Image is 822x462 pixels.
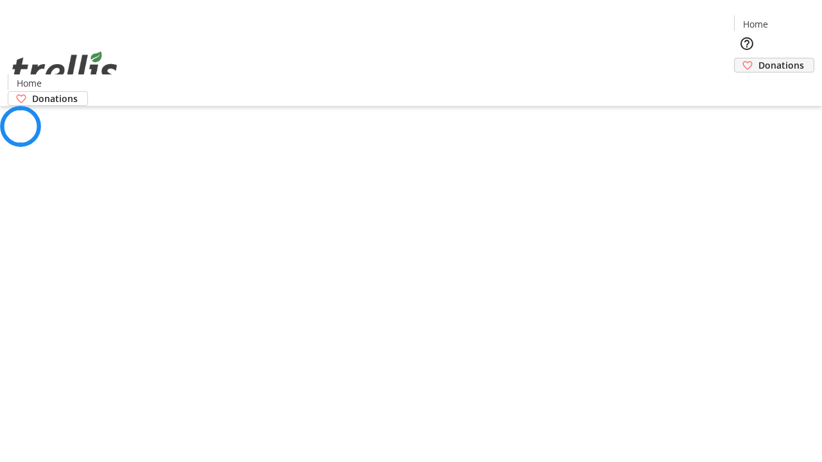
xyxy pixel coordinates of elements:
[8,76,49,90] a: Home
[17,76,42,90] span: Home
[734,73,760,98] button: Cart
[734,58,814,73] a: Donations
[8,91,88,106] a: Donations
[743,17,768,31] span: Home
[8,37,122,101] img: Orient E2E Organization anWVwFg3SF's Logo
[735,17,776,31] a: Home
[32,92,78,105] span: Donations
[758,58,804,72] span: Donations
[734,31,760,56] button: Help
